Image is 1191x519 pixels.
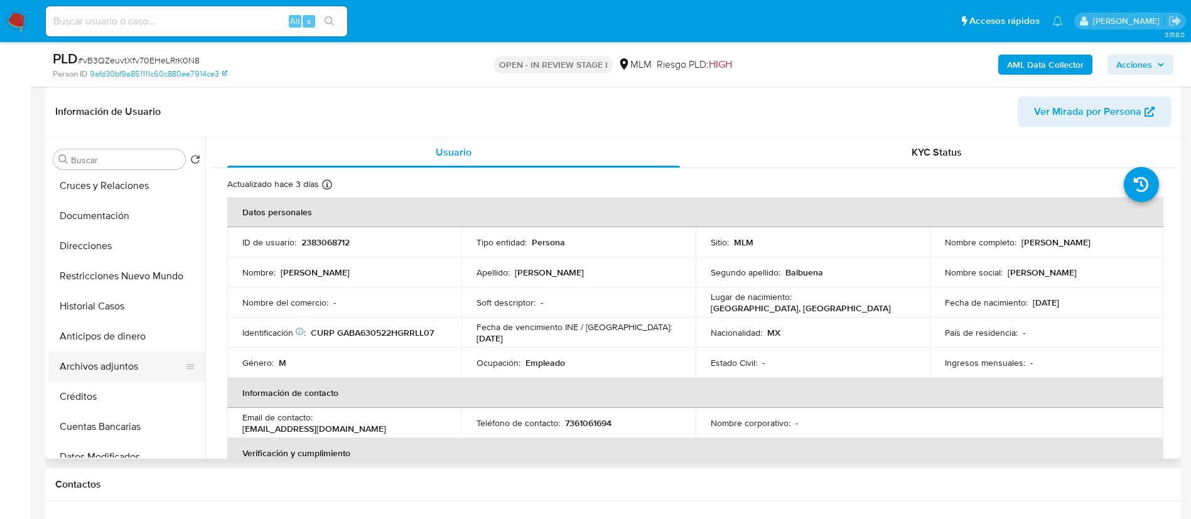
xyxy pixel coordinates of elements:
a: Notificaciones [1052,16,1063,26]
button: Cruces y Relaciones [48,171,205,201]
span: Ver Mirada por Persona [1034,97,1141,127]
p: - [762,357,765,368]
button: Archivos adjuntos [48,351,195,382]
b: PLD [53,48,78,68]
h1: Información de Usuario [55,105,161,118]
p: Nombre corporativo : [711,417,790,429]
p: Nacionalidad : [711,327,762,338]
p: Tipo entidad : [477,237,527,248]
p: Actualizado hace 3 días [227,178,319,190]
p: Ingresos mensuales : [945,357,1025,368]
p: M [279,357,286,368]
p: - [1023,327,1025,338]
div: MLM [618,58,652,72]
span: # vB3QZeuvtXfv70EHeLRrK0N8 [78,54,200,67]
span: Accesos rápidos [969,14,1040,28]
p: Soft descriptor : [477,297,536,308]
button: Documentación [48,201,205,231]
button: Acciones [1107,55,1173,75]
p: Fecha de vencimiento INE / [GEOGRAPHIC_DATA] : [477,321,672,333]
p: Segundo apellido : [711,267,780,278]
span: Acciones [1116,55,1152,75]
p: [PERSON_NAME] [515,267,584,278]
button: search-icon [316,13,342,30]
p: Sitio : [711,237,729,248]
button: Cuentas Bancarias [48,412,205,442]
p: Nombre social : [945,267,1003,278]
p: MX [767,327,780,338]
p: alicia.aldreteperez@mercadolibre.com.mx [1093,15,1164,27]
span: Riesgo PLD: [657,58,732,72]
button: Restricciones Nuevo Mundo [48,261,205,291]
p: Teléfono de contacto : [477,417,560,429]
button: AML Data Collector [998,55,1092,75]
button: Direcciones [48,231,205,261]
th: Verificación y cumplimiento [227,438,1163,468]
p: Apellido : [477,267,510,278]
p: Estado Civil : [711,357,757,368]
p: País de residencia : [945,327,1018,338]
p: [PERSON_NAME] [281,267,350,278]
p: Nombre del comercio : [242,297,328,308]
p: Ocupación : [477,357,520,368]
b: AML Data Collector [1007,55,1084,75]
p: Persona [532,237,565,248]
p: 7361061694 [565,417,612,429]
input: Buscar [71,154,180,166]
button: Buscar [58,154,68,164]
p: [GEOGRAPHIC_DATA], [GEOGRAPHIC_DATA] [711,302,891,314]
p: Identificación : [242,327,306,338]
button: Volver al orden por defecto [190,154,200,168]
a: 9afd30bf9a851111c60c880ee7914ce3 [90,68,227,80]
h1: Contactos [55,478,1171,491]
button: Historial Casos [48,291,205,321]
span: Alt [290,15,300,27]
span: HIGH [709,57,732,72]
p: Balbuena [785,267,823,278]
input: Buscar usuario o caso... [46,13,347,29]
p: - [541,297,543,308]
p: Email de contacto : [242,412,313,423]
p: Nombre completo : [945,237,1016,248]
p: [PERSON_NAME] [1008,267,1077,278]
p: - [795,417,798,429]
b: Person ID [53,68,87,80]
p: [PERSON_NAME] [1021,237,1091,248]
p: Lugar de nacimiento : [711,291,792,302]
span: s [307,15,311,27]
span: KYC Status [912,145,962,159]
p: [EMAIL_ADDRESS][DOMAIN_NAME] [242,423,386,434]
button: Créditos [48,382,205,412]
p: Nombre : [242,267,276,278]
p: - [1030,357,1033,368]
th: Datos personales [227,197,1163,227]
p: Fecha de nacimiento : [945,297,1028,308]
p: ID de usuario : [242,237,296,248]
p: Género : [242,357,274,368]
p: MLM [734,237,753,248]
p: CURP GABA630522HGRRLL07 [311,327,434,338]
p: [DATE] [1033,297,1059,308]
p: - [333,297,336,308]
th: Información de contacto [227,378,1163,408]
p: 2383068712 [301,237,350,248]
button: Ver Mirada por Persona [1018,97,1171,127]
button: Datos Modificados [48,442,205,472]
p: [DATE] [477,333,503,344]
a: Salir [1168,14,1182,28]
span: Usuario [436,145,472,159]
button: Anticipos de dinero [48,321,205,351]
p: OPEN - IN REVIEW STAGE I [494,56,613,73]
span: 3.158.0 [1165,29,1185,40]
p: Empleado [525,357,565,368]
